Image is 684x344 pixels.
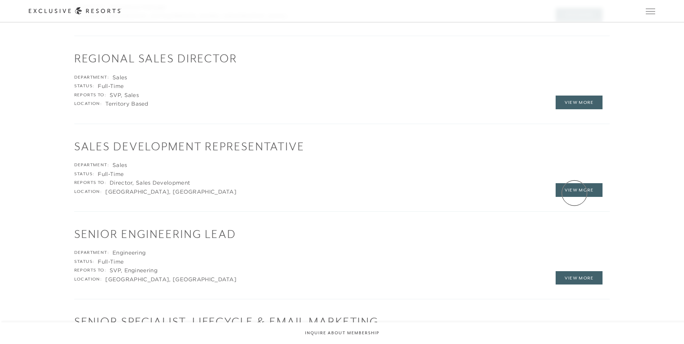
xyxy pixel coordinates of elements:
[98,171,124,178] div: Full-Time
[112,249,146,256] div: Engineering
[110,267,158,274] div: SVP, Engineering
[74,179,106,186] div: Reports to:
[74,74,109,81] div: Department:
[98,258,124,265] div: Full-Time
[74,188,102,195] div: Location:
[112,162,127,169] div: Sales
[646,9,655,14] button: Open navigation
[110,179,190,186] div: Director, Sales Development
[74,162,109,169] div: Department:
[105,276,237,283] div: [GEOGRAPHIC_DATA], [GEOGRAPHIC_DATA]
[74,314,610,330] h1: Senior Specialist, Lifecycle & Email Marketing
[556,271,603,285] a: View More
[74,226,610,242] h1: Senior Engineering Lead
[556,183,603,197] a: View More
[74,138,610,154] h1: Sales Development Representative
[74,249,109,256] div: Department:
[98,83,124,90] div: Full-Time
[110,92,139,99] div: SVP, Sales
[74,276,102,283] div: Location:
[74,50,610,66] h1: Regional Sales Director
[74,100,102,107] div: Location:
[105,188,237,195] div: [GEOGRAPHIC_DATA], [GEOGRAPHIC_DATA]
[74,267,106,274] div: Reports to:
[74,92,106,99] div: Reports to:
[74,83,94,90] div: Status:
[74,258,94,265] div: Status:
[112,74,127,81] div: Sales
[74,171,94,178] div: Status:
[105,100,149,107] div: Territory Based
[556,96,603,109] a: View More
